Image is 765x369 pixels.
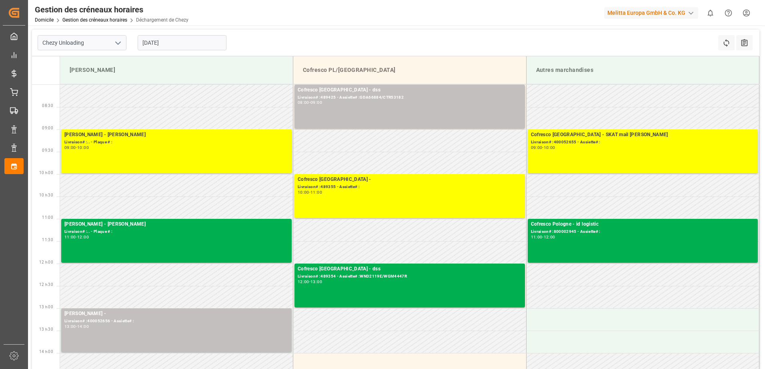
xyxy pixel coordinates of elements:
span: 10 h 00 [39,171,53,175]
a: Gestion des créneaux horaires [62,17,127,23]
div: 13:00 [64,325,76,328]
div: - [76,146,77,149]
div: - [309,190,310,194]
button: Melitta Europa GmbH & Co. KG [604,5,701,20]
div: Autres marchandises [533,63,753,77]
div: Livraison# :800002945 - Assiette# : [531,228,755,235]
div: - [542,235,543,239]
div: 11:00 [64,235,76,239]
span: 09:00 [42,126,53,130]
div: Cofresco PL/[GEOGRAPHIC_DATA] [300,63,520,77]
input: Type à rechercher/sélectionner [38,35,126,50]
div: - [76,235,77,239]
div: Gestion des créneaux horaires [35,4,188,16]
div: 12:00 [298,280,309,284]
span: 09:30 [42,148,53,153]
div: 09:00 [310,101,322,104]
div: 14:00 [77,325,89,328]
div: 12:00 [77,235,89,239]
span: 14 h 00 [39,349,53,354]
div: - [309,280,310,284]
div: Cofresco Pologne - id logistic [531,220,755,228]
div: Cofresco [GEOGRAPHIC_DATA] - dss [298,86,522,94]
div: Livraison# :.. - Plaque # : [64,139,288,146]
div: [PERSON_NAME] - [PERSON_NAME] [64,131,288,139]
span: 13 h 00 [39,305,53,309]
div: Livraison# :400052656 - Assiette# : [64,318,288,325]
div: 11:00 [310,190,322,194]
font: Melitta Europa GmbH & Co. KG [607,9,685,17]
div: [PERSON_NAME] [66,63,286,77]
div: Cofresco [GEOGRAPHIC_DATA] - dss [298,265,522,273]
div: - [76,325,77,328]
span: 12 h 30 [39,282,53,287]
div: - [309,101,310,104]
div: 08:00 [298,101,309,104]
button: Ouvrir le menu [112,37,124,49]
div: Livraison# :400052655 - Assiette# : [531,139,755,146]
div: Livraison# :489355 - Assiette# : [298,184,522,190]
div: - [542,146,543,149]
div: Livraison# :.. - Plaque # : [64,228,288,235]
div: 09:00 [531,146,543,149]
div: 10:00 [544,146,555,149]
span: 12 h 00 [39,260,53,264]
div: 12:00 [544,235,555,239]
div: 10:00 [77,146,89,149]
div: Cofresco [GEOGRAPHIC_DATA] - SKAT mail [PERSON_NAME] [531,131,755,139]
div: Livraison# :489354 - Assiette# :WND2119E/WGM4447R [298,273,522,280]
div: [PERSON_NAME] - [64,310,288,318]
span: 11:00 [42,215,53,220]
a: Domicile [35,17,54,23]
span: 10 h 30 [39,193,53,197]
div: 11:00 [531,235,543,239]
div: [PERSON_NAME] - [PERSON_NAME] [64,220,288,228]
div: Cofresco [GEOGRAPHIC_DATA] - [298,176,522,184]
div: 13:00 [310,280,322,284]
span: 11:30 [42,238,53,242]
div: 09:00 [64,146,76,149]
span: 08:30 [42,103,53,108]
div: Livraison# :489425 - Assiette# :GDA66884/CTR53182 [298,94,522,101]
div: 10:00 [298,190,309,194]
button: Afficher 0 nouvelles notifications [701,4,719,22]
input: JJ-MM-AAAA [138,35,226,50]
span: 13 h 30 [39,327,53,331]
button: Centre d’aide [719,4,737,22]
